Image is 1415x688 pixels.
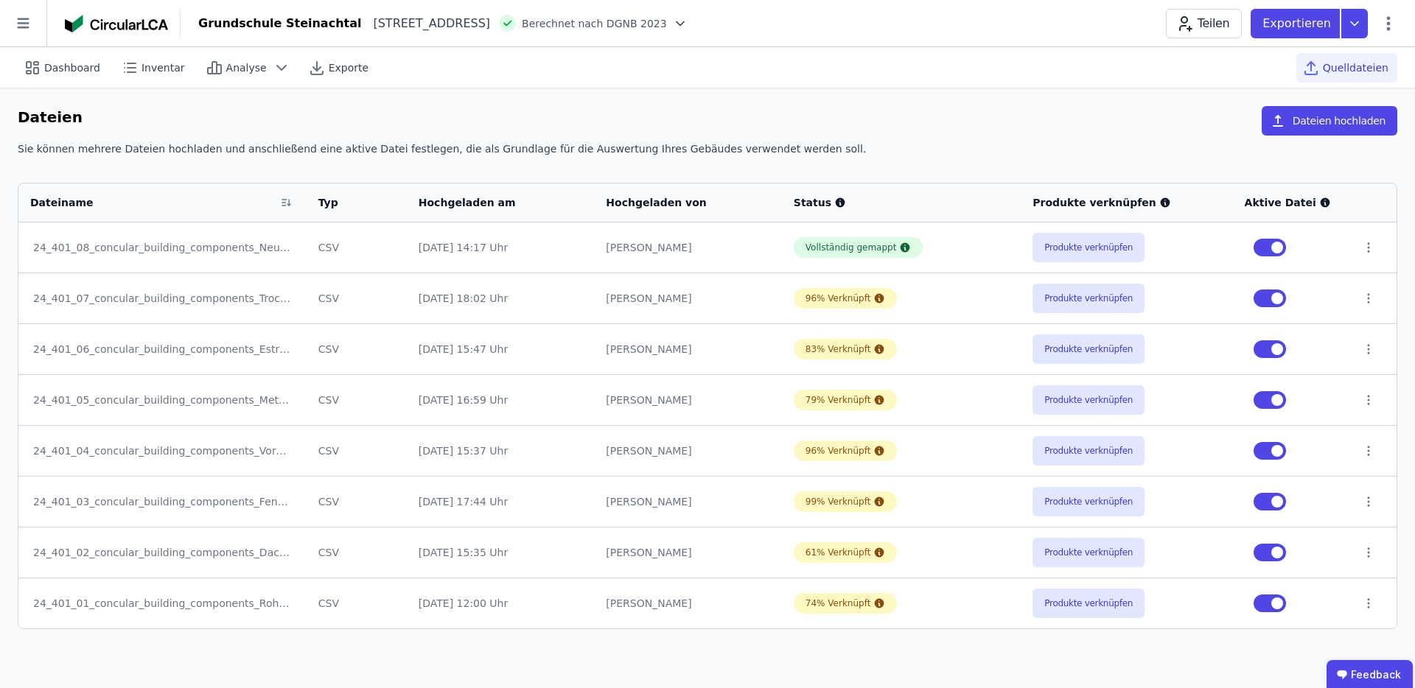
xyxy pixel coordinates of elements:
div: Hochgeladen am [419,195,564,210]
div: CSV [318,596,395,611]
span: Exporte [329,60,368,75]
h6: Dateien [18,106,83,130]
div: Typ [318,195,377,210]
div: [STREET_ADDRESS] [361,15,490,32]
button: Produkte verknüpfen [1033,589,1145,618]
div: CSV [318,443,395,458]
div: [DATE] 15:37 Uhr [419,443,583,458]
span: Quelldateien [1323,60,1388,75]
p: Exportieren [1262,15,1334,32]
div: Produkte verknüpfen [1033,195,1220,210]
div: [PERSON_NAME] [606,596,770,611]
span: Inventar [141,60,185,75]
div: [PERSON_NAME] [606,240,770,255]
div: 24_401_01_concular_building_components_Rohbau.xlsx [33,596,292,611]
div: Grundschule Steinachtal [198,15,361,32]
div: Sie können mehrere Dateien hochladen und anschließend eine aktive Datei festlegen, die als Grundl... [18,141,1397,168]
div: [DATE] 18:02 Uhr [419,291,583,306]
span: Analyse [226,60,267,75]
div: [PERSON_NAME] [606,342,770,357]
button: Produkte verknüpfen [1033,385,1145,415]
button: Produkte verknüpfen [1033,487,1145,516]
div: CSV [318,342,395,357]
div: [DATE] 12:00 Uhr [419,596,583,611]
div: 24_401_08_concular_building_components_Neubau_Putz_Maler (1).xlsx [33,240,292,255]
div: 83% Verknüpft [806,343,871,355]
div: 96% Verknüpft [806,292,871,304]
div: CSV [318,240,395,255]
div: 24_401_04_concular_building_components_Vorhangfassaden (1).xlsx [33,443,292,458]
div: Aktive Datei [1245,195,1339,210]
div: 24_401_03_concular_building_components_Fenster_Alu-Türen (1).xlsx [33,494,292,509]
div: CSV [318,494,395,509]
span: Berechnet nach DGNB 2023 [522,16,667,31]
button: Teilen [1166,9,1242,38]
div: [DATE] 15:47 Uhr [419,342,583,357]
div: 79% Verknüpft [806,394,871,406]
div: [DATE] 17:44 Uhr [419,494,583,509]
div: 96% Verknüpft [806,445,871,457]
img: Concular [65,15,168,32]
div: [PERSON_NAME] [606,443,770,458]
div: [PERSON_NAME] [606,545,770,560]
div: 24_401_05_concular_building_components_Metallbauarbeiten_PR-Fassade (2).xlsx [33,393,292,407]
button: Produkte verknüpfen [1033,233,1145,262]
div: 61% Verknüpft [806,547,871,558]
div: CSV [318,291,395,306]
div: Dateiname [30,195,275,210]
button: Produkte verknüpfen [1033,538,1145,567]
div: [PERSON_NAME] [606,494,770,509]
div: 74% Verknüpft [806,597,871,609]
div: [DATE] 14:17 Uhr [419,240,583,255]
div: [PERSON_NAME] [606,291,770,306]
div: Hochgeladen von [606,195,751,210]
div: 24_401_07_concular_building_components_Trockenbau.xlsx [33,291,292,306]
div: 99% Verknüpft [806,496,871,508]
div: CSV [318,393,395,407]
div: [DATE] 15:35 Uhr [419,545,583,560]
div: CSV [318,545,395,560]
button: Produkte verknüpfen [1033,284,1145,313]
button: Produkte verknüpfen [1033,436,1145,466]
button: Produkte verknüpfen [1033,334,1145,364]
div: 24_401_02_concular_building_components_Dachdecker_Klempner_Abdichtung. (2).xlsx [33,545,292,560]
div: [DATE] 16:59 Uhr [419,393,583,407]
div: [PERSON_NAME] [606,393,770,407]
button: Dateien hochladen [1262,106,1397,136]
span: Dashboard [44,60,100,75]
div: 24_401_06_concular_building_components_Estrich.xlsx [33,342,292,357]
div: Vollständig gemappt [806,242,897,253]
div: Status [794,195,1009,210]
